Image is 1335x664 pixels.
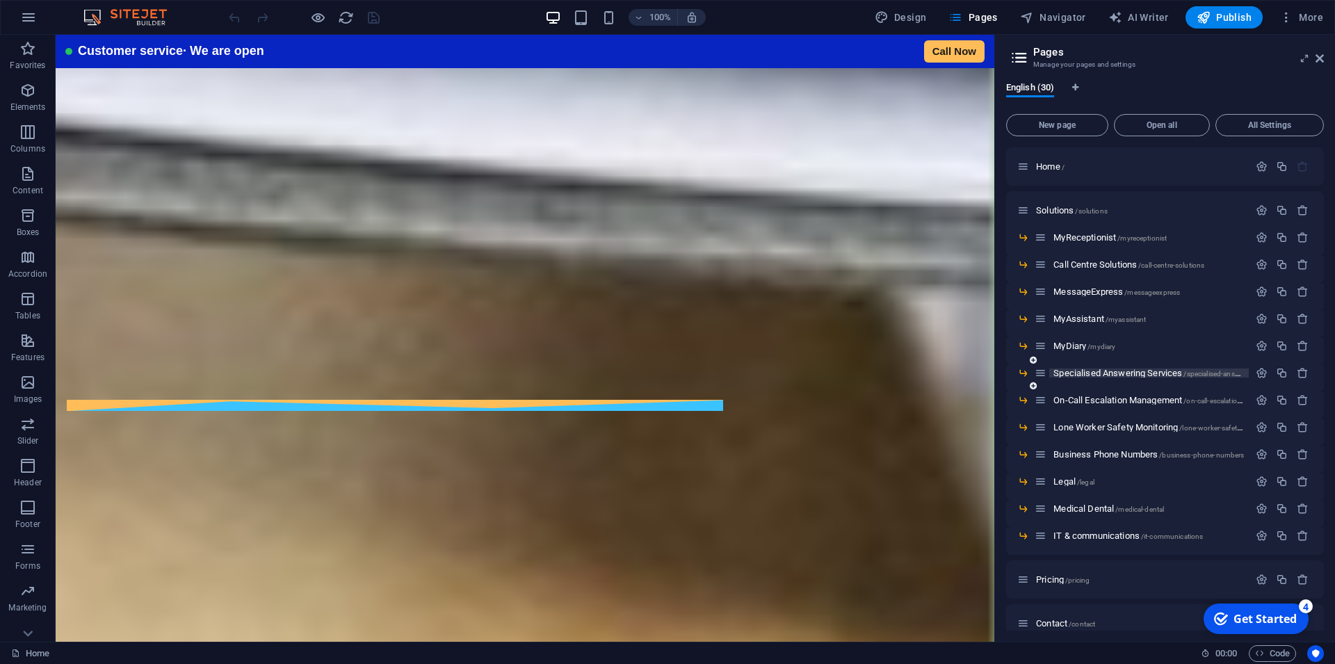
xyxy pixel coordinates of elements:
[1183,397,1285,405] span: /on-call-escalation-management
[1053,286,1180,297] span: Click to open page
[1053,395,1285,405] span: On-Call Escalation Management
[1256,161,1268,172] div: Settings
[1053,422,1277,432] span: Lone Worker Safety Monitoring
[1276,421,1288,433] div: Duplicate
[11,352,44,363] p: Features
[1183,370,1283,378] span: /specialised-answering-services
[1053,259,1204,270] span: Click to open page
[1036,205,1108,216] span: Click to open page
[1114,114,1210,136] button: Open all
[1186,6,1263,29] button: Publish
[1120,121,1204,129] span: Open all
[1138,261,1204,269] span: /call-centre-solutions
[1108,10,1169,24] span: AI Writer
[1276,340,1288,352] div: Duplicate
[1012,121,1102,129] span: New page
[1297,574,1309,585] div: Remove
[15,560,40,572] p: Forms
[1049,423,1249,432] div: Lone Worker Safety Monitoring/lone-worker-safety-monitoring
[1201,645,1238,662] h6: Session time
[875,10,927,24] span: Design
[1065,576,1090,584] span: /pricing
[11,645,49,662] a: Click to cancel selection. Double-click to open Pages
[1036,161,1065,172] span: Click to open page
[1036,574,1090,585] span: Click to open page
[1249,645,1296,662] button: Code
[869,6,932,29] button: Design
[1049,450,1249,459] div: Business Phone Numbers/business-phone-numbers
[1297,476,1309,487] div: Remove
[1297,161,1309,172] div: The startpage cannot be deleted
[1276,313,1288,325] div: Duplicate
[1276,574,1288,585] div: Duplicate
[1297,448,1309,460] div: Remove
[1276,530,1288,542] div: Duplicate
[1256,530,1268,542] div: Settings
[1256,367,1268,379] div: Settings
[309,9,326,26] button: Click here to leave preview mode and continue editing
[1297,394,1309,406] div: Remove
[1256,313,1268,325] div: Settings
[15,519,40,530] p: Footer
[14,477,42,488] p: Header
[1276,503,1288,515] div: Duplicate
[1053,314,1146,324] span: Click to open page
[1297,421,1309,433] div: Remove
[1020,10,1086,24] span: Navigator
[1053,341,1115,351] span: Click to open page
[1106,316,1147,323] span: /myassistant
[10,102,46,113] p: Elements
[943,6,1003,29] button: Pages
[1255,645,1290,662] span: Code
[1103,6,1174,29] button: AI Writer
[8,602,47,613] p: Marketing
[1049,287,1249,296] div: MessageExpress/messageexpress
[1256,574,1268,585] div: Settings
[1297,340,1309,352] div: Remove
[1049,477,1249,486] div: Legal/legal
[8,268,47,280] p: Accordion
[1179,424,1277,432] span: /lone-worker-safety-monitoring
[1276,394,1288,406] div: Duplicate
[1075,207,1107,215] span: /solutions
[1159,451,1244,459] span: /business-phone-numbers
[1215,645,1237,662] span: 00 00
[1006,79,1054,99] span: English (30)
[1215,114,1324,136] button: All Settings
[15,310,40,321] p: Tables
[99,1,113,15] div: 4
[1276,204,1288,216] div: Duplicate
[1087,343,1115,350] span: /mydiary
[1297,530,1309,542] div: Remove
[1225,648,1227,658] span: :
[1032,206,1249,215] div: Solutions/solutions
[1049,341,1249,350] div: MyDiary/mydiary
[1256,503,1268,515] div: Settings
[686,11,698,24] i: On resize automatically adjust zoom level to fit chosen device.
[1049,531,1249,540] div: IT & communications/it-communications
[1276,259,1288,270] div: Duplicate
[1222,121,1318,129] span: All Settings
[17,435,39,446] p: Slider
[1276,448,1288,460] div: Duplicate
[338,10,354,26] i: Reload page
[80,9,184,26] img: Editor Logo
[1006,82,1324,108] div: Language Tabs
[1276,476,1288,487] div: Duplicate
[1256,476,1268,487] div: Settings
[10,143,45,154] p: Columns
[1115,505,1164,513] span: /medical-dental
[948,10,997,24] span: Pages
[1297,313,1309,325] div: Remove
[1279,10,1323,24] span: More
[1256,259,1268,270] div: Settings
[1053,232,1167,243] span: Click to open page
[14,394,42,405] p: Images
[1297,232,1309,243] div: Remove
[10,60,45,71] p: Favorites
[1124,289,1180,296] span: /messageexpress
[1297,204,1309,216] div: Remove
[1276,232,1288,243] div: Duplicate
[1053,531,1203,541] span: Click to open page
[1297,286,1309,298] div: Remove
